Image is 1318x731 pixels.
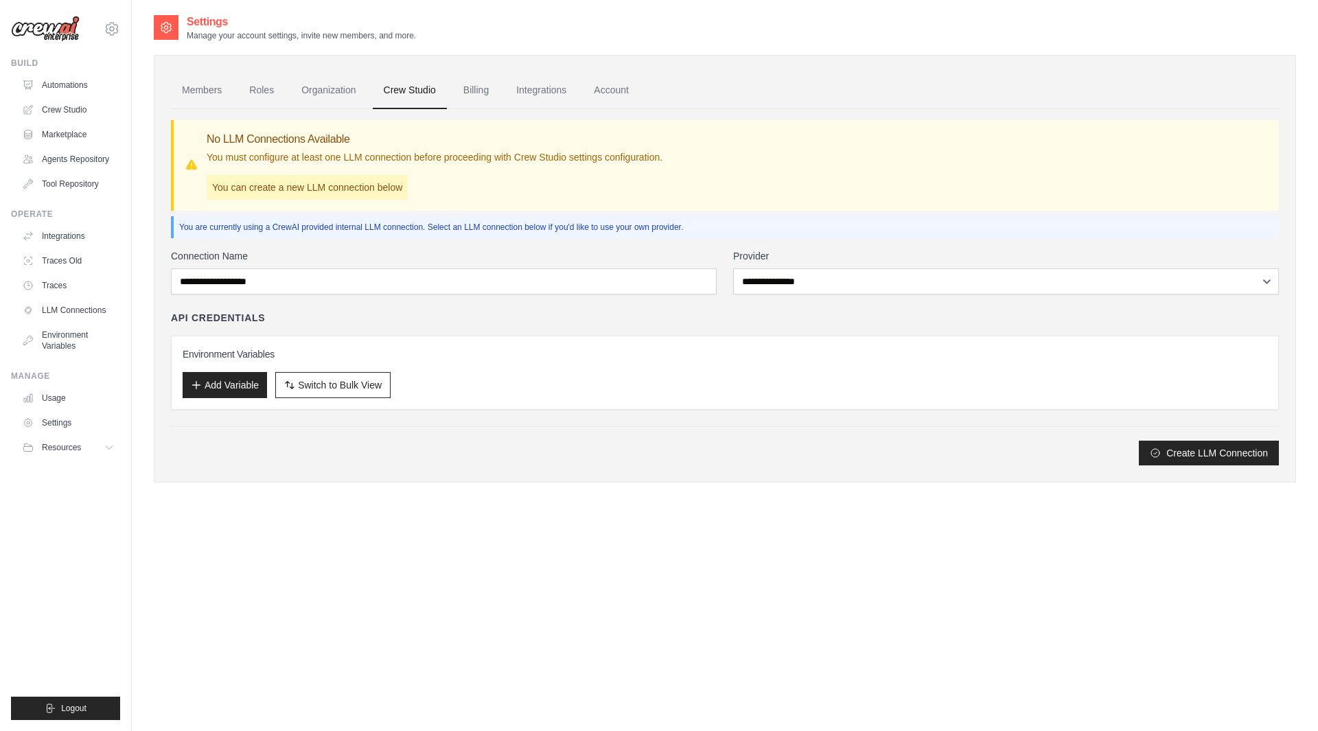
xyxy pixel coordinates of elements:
a: Organization [290,72,367,109]
a: Automations [16,74,120,96]
a: Settings [16,412,120,434]
a: Environment Variables [16,324,120,357]
h2: Settings [187,14,416,30]
a: Account [583,72,640,109]
button: Switch to Bulk View [275,372,391,398]
a: Usage [16,387,120,409]
h3: No LLM Connections Available [207,131,662,148]
a: Billing [452,72,500,109]
div: Manage [11,371,120,382]
a: LLM Connections [16,299,120,321]
a: Crew Studio [16,99,120,121]
label: Provider [733,249,1279,263]
a: Traces [16,275,120,297]
span: Logout [61,703,86,714]
p: You can create a new LLM connection below [207,175,408,200]
p: You must configure at least one LLM connection before proceeding with Crew Studio settings config... [207,150,662,164]
a: Tool Repository [16,173,120,195]
a: Members [171,72,233,109]
a: Agents Repository [16,148,120,170]
button: Logout [11,697,120,720]
a: Crew Studio [373,72,447,109]
div: Build [11,58,120,69]
a: Traces Old [16,250,120,272]
a: Marketplace [16,124,120,146]
span: Switch to Bulk View [298,378,382,392]
p: Manage your account settings, invite new members, and more. [187,30,416,41]
a: Integrations [16,225,120,247]
div: Operate [11,209,120,220]
h3: Environment Variables [183,347,1267,361]
a: Roles [238,72,285,109]
label: Connection Name [171,249,717,263]
span: Resources [42,442,81,453]
img: Logo [11,16,80,42]
a: Integrations [505,72,577,109]
h4: API Credentials [171,311,265,325]
button: Add Variable [183,372,267,398]
p: You are currently using a CrewAI provided internal LLM connection. Select an LLM connection below... [179,222,1273,233]
button: Resources [16,437,120,459]
button: Create LLM Connection [1139,441,1279,465]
